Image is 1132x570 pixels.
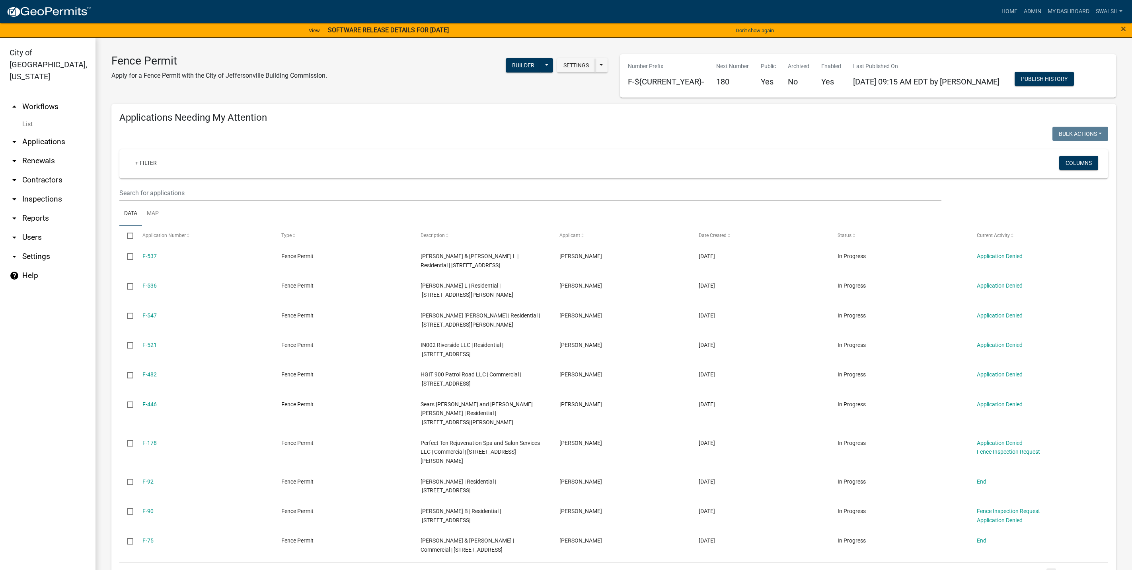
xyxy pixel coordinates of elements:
span: Sharon Steltz [559,508,602,514]
span: Mary Frey [559,478,602,485]
span: Fence Permit [281,537,314,544]
a: Application Denied [977,517,1023,523]
datatable-header-cell: Application Number [134,226,274,245]
a: View [306,24,323,37]
span: 08/10/2022 [699,508,715,514]
a: F-521 [142,342,157,348]
a: F-90 [142,508,154,514]
a: End [977,478,986,485]
a: My Dashboard [1044,4,1093,19]
span: 04/26/2024 [699,253,715,259]
span: × [1121,23,1126,34]
span: Shaughnessy Erin Marie | Residential | 8006 Stacy Springs Blvd, Charlestown, IN 47111 [421,312,540,328]
span: Current Activity [977,233,1010,238]
span: Date Created [699,233,727,238]
span: Sherri Miller [559,371,602,378]
button: Don't show again [733,24,777,37]
h5: F-${CURRENT_YEAR}- [628,77,704,86]
span: In Progress [838,478,866,485]
span: In Progress [838,508,866,514]
a: F-92 [142,478,154,485]
datatable-header-cell: Select [119,226,134,245]
span: Status [838,233,851,238]
i: arrow_drop_down [10,194,19,204]
span: Erin M. Shaughnessy [559,312,602,319]
span: Applicant [559,233,580,238]
span: 02/06/2024 [699,371,715,378]
wm-modal-confirm: Workflow Publish History [1015,76,1074,82]
a: Admin [1021,4,1044,19]
datatable-header-cell: Description [413,226,552,245]
span: In Progress [838,440,866,446]
a: F-446 [142,401,157,407]
h5: No [788,77,809,86]
i: arrow_drop_down [10,214,19,223]
i: arrow_drop_down [10,156,19,166]
datatable-header-cell: Current Activity [969,226,1108,245]
p: Apply for a Fence Permit with the City of Jeffersonville Building Commission. [111,71,327,80]
span: In Progress [838,401,866,407]
a: Application Denied [977,312,1023,319]
span: Perfect Ten Rejuvenation Spa and Salon Services LLC | Commercial | 320 W. Gordon Gutman [421,440,540,464]
span: Fence Permit [281,478,314,485]
a: Application Denied [977,342,1023,348]
span: In Progress [838,282,866,289]
datatable-header-cell: Type [274,226,413,245]
span: David Hoffmann [559,253,602,259]
h5: 180 [716,77,749,86]
span: 04/20/2024 [699,312,715,319]
h3: Fence Permit [111,54,327,68]
a: Application Denied [977,371,1023,378]
a: F-537 [142,253,157,259]
button: Settings [557,58,595,72]
span: jeffery a murphy [559,440,602,446]
span: 11/10/2022 [699,440,715,446]
span: 01/24/2024 [699,401,715,407]
a: F-547 [142,312,157,319]
datatable-header-cell: Date Created [691,226,830,245]
span: [DATE] 09:15 AM EDT by [PERSON_NAME] [853,77,1000,86]
p: Last Published On [853,62,1000,71]
a: Fence Inspection Request [977,449,1040,455]
span: Fence Permit [281,371,314,378]
p: Archived [788,62,809,71]
a: F-482 [142,371,157,378]
span: Sears Hannah Brooke and Ellis Drew Mitchell | Residential | 4050 Williams Crossing Way Jeffersonv... [421,401,533,426]
span: Fence Permit [281,440,314,446]
span: Fence Permit [281,508,314,514]
a: Application Denied [977,401,1023,407]
span: Drew Ellis [559,401,602,407]
p: Next Number [716,62,749,71]
a: End [977,537,986,544]
button: Publish History [1015,72,1074,86]
span: Fence Permit [281,312,314,319]
span: Fence Permit [281,401,314,407]
a: F-178 [142,440,157,446]
span: Application Number [142,233,186,238]
span: IN002 Riverside LLC | Residential | 415 E Riverside Drive, Jeffersonville, IN [421,342,503,357]
span: Kevin Strong [559,282,602,289]
h5: Yes [761,77,776,86]
datatable-header-cell: Status [830,226,969,245]
span: Hoffmann David J & Teri L | Residential | 3 Surrey Lane [421,253,518,268]
span: Tilton Nancy | Residential | 3541 Peach Tree Street [421,478,496,494]
p: Enabled [821,62,841,71]
i: arrow_drop_down [10,252,19,261]
i: arrow_drop_down [10,137,19,147]
span: Type [281,233,292,238]
a: Data [119,201,142,227]
a: F-536 [142,282,157,289]
i: arrow_drop_up [10,102,19,112]
span: Description [421,233,445,238]
a: Application Denied [977,253,1023,259]
h5: Yes [821,77,841,86]
span: HGIT 900 Patrol Road LLC | Commercial | 8383 158th Avenue NE # 280, Redmond, WA 98052 [421,371,521,387]
span: In Progress [838,371,866,378]
button: Bulk Actions [1052,127,1108,141]
span: 08/11/2022 [699,478,715,485]
a: + Filter [129,156,163,170]
i: arrow_drop_down [10,175,19,185]
span: Jennifer Scroggins [559,537,602,544]
span: Taylor Codi L | Residential | 2405 Cornwell Dr [421,282,513,298]
i: help [10,271,19,280]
